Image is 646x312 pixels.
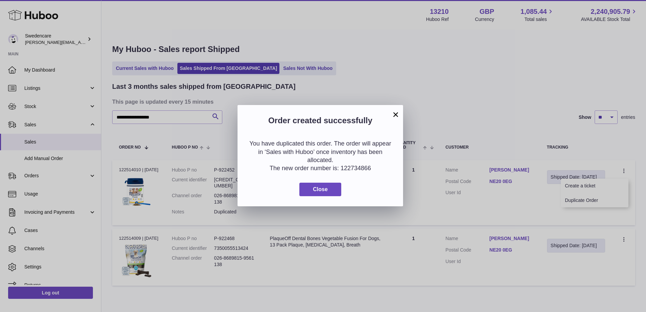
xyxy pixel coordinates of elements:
[299,183,341,197] button: Close
[392,110,400,119] button: ×
[313,186,328,192] span: Close
[248,139,393,164] p: You have duplicated this order. The order will appear in ‘Sales with Huboo’ once inventory has be...
[248,164,393,172] p: The new order number is: 122734866
[248,115,393,129] h2: Order created successfully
